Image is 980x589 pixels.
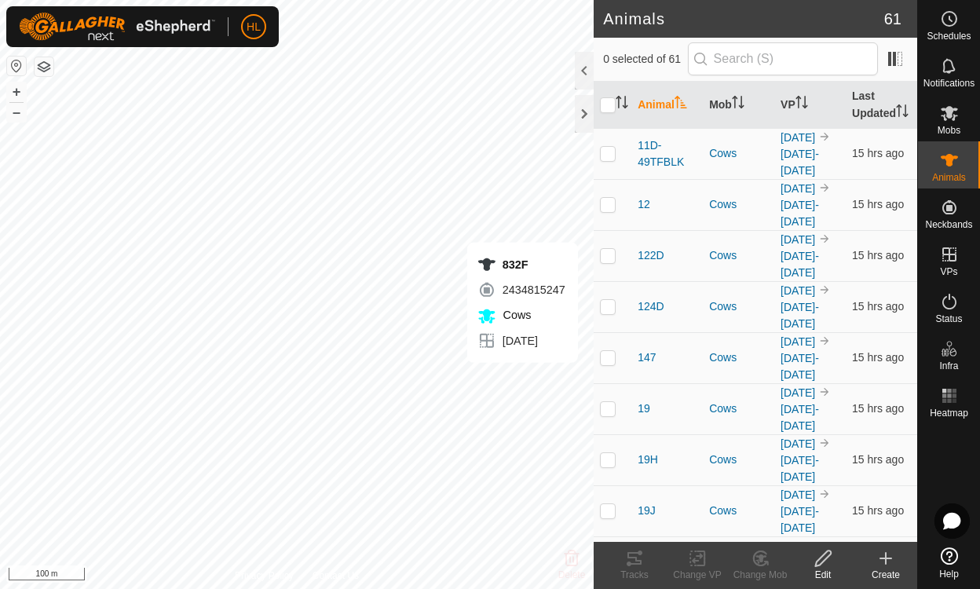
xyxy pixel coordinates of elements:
[603,568,666,582] div: Tracks
[925,220,972,229] span: Neckbands
[940,267,957,276] span: VPs
[781,284,815,297] a: [DATE]
[818,284,831,296] img: to
[939,361,958,371] span: Infra
[852,453,904,466] span: 24 Aug 2025, 8:38 pm
[638,196,650,213] span: 12
[852,147,904,159] span: 24 Aug 2025, 8:37 pm
[638,401,650,417] span: 19
[781,301,819,330] a: [DATE]-[DATE]
[781,454,819,483] a: [DATE]-[DATE]
[923,79,975,88] span: Notifications
[852,402,904,415] span: 24 Aug 2025, 8:39 pm
[884,7,901,31] span: 61
[918,541,980,585] a: Help
[477,280,565,299] div: 2434815247
[709,247,768,264] div: Cows
[935,314,962,324] span: Status
[638,349,656,366] span: 147
[852,198,904,210] span: 24 Aug 2025, 8:39 pm
[792,568,854,582] div: Edit
[818,437,831,449] img: to
[638,137,697,170] span: 11D-49TFBLK
[846,82,917,129] th: Last Updated
[818,335,831,347] img: to
[781,352,819,381] a: [DATE]-[DATE]
[688,42,878,75] input: Search (S)
[774,82,846,129] th: VP
[313,569,359,583] a: Contact Us
[709,349,768,366] div: Cows
[638,503,656,519] span: 19J
[939,569,959,579] span: Help
[932,173,966,182] span: Animals
[781,403,819,432] a: [DATE]-[DATE]
[7,82,26,101] button: +
[818,386,831,398] img: to
[709,196,768,213] div: Cows
[852,504,904,517] span: 24 Aug 2025, 8:38 pm
[818,130,831,143] img: to
[709,452,768,468] div: Cows
[781,335,815,348] a: [DATE]
[7,57,26,75] button: Reset Map
[666,568,729,582] div: Change VP
[852,249,904,262] span: 24 Aug 2025, 8:37 pm
[247,19,261,35] span: HL
[675,98,687,111] p-sorticon: Activate to sort
[781,488,815,501] a: [DATE]
[477,331,565,350] div: [DATE]
[631,82,703,129] th: Animal
[709,503,768,519] div: Cows
[854,568,917,582] div: Create
[638,247,664,264] span: 122D
[781,233,815,246] a: [DATE]
[781,182,815,195] a: [DATE]
[477,255,565,274] div: 832F
[781,505,819,534] a: [DATE]-[DATE]
[235,569,294,583] a: Privacy Policy
[729,568,792,582] div: Change Mob
[927,31,971,41] span: Schedules
[781,131,815,144] a: [DATE]
[781,386,815,399] a: [DATE]
[938,126,960,135] span: Mobs
[795,98,808,111] p-sorticon: Activate to sort
[35,57,53,76] button: Map Layers
[703,82,774,129] th: Mob
[818,488,831,500] img: to
[781,148,819,177] a: [DATE]-[DATE]
[781,199,819,228] a: [DATE]-[DATE]
[499,309,532,321] span: Cows
[638,452,658,468] span: 19H
[603,51,687,68] span: 0 selected of 61
[852,351,904,364] span: 24 Aug 2025, 8:39 pm
[818,232,831,245] img: to
[7,103,26,122] button: –
[709,401,768,417] div: Cows
[603,9,884,28] h2: Animals
[896,107,909,119] p-sorticon: Activate to sort
[930,408,968,418] span: Heatmap
[616,98,628,111] p-sorticon: Activate to sort
[709,145,768,162] div: Cows
[732,98,744,111] p-sorticon: Activate to sort
[19,13,215,41] img: Gallagher Logo
[638,298,664,315] span: 124D
[781,437,815,450] a: [DATE]
[781,250,819,279] a: [DATE]-[DATE]
[818,181,831,194] img: to
[852,300,904,313] span: 24 Aug 2025, 8:37 pm
[709,298,768,315] div: Cows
